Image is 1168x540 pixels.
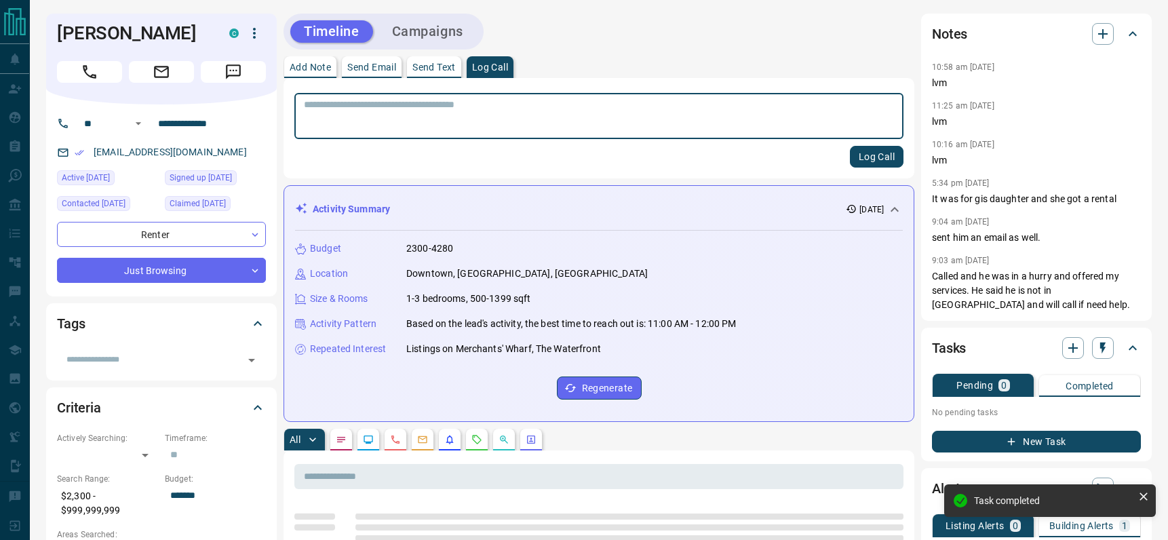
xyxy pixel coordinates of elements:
span: Signed up [DATE] [170,171,232,185]
p: 9:04 am [DATE] [932,217,990,227]
p: lvm [932,115,1141,129]
p: Downtown, [GEOGRAPHIC_DATA], [GEOGRAPHIC_DATA] [406,267,648,281]
button: Campaigns [378,20,477,43]
p: Pending [956,381,993,390]
button: Open [130,115,147,132]
p: Repeated Interest [310,342,386,356]
p: Building Alerts [1049,521,1114,531]
p: Activity Pattern [310,317,376,331]
p: Add Note [290,62,331,72]
p: Called and he was in a hurry and offered my services. He said he is not in [GEOGRAPHIC_DATA] and ... [932,269,1141,312]
span: Message [201,61,266,83]
p: Actively Searching: [57,432,158,444]
svg: Email Verified [75,148,84,157]
div: Activity Summary[DATE] [295,197,903,222]
p: Completed [1066,381,1114,391]
p: 2300-4280 [406,242,453,256]
svg: Calls [390,434,401,445]
span: Active [DATE] [62,171,110,185]
p: lvm [932,76,1141,90]
p: Budget [310,242,341,256]
p: 10:16 am [DATE] [932,140,994,149]
button: Regenerate [557,377,642,400]
svg: Requests [471,434,482,445]
button: Timeline [290,20,373,43]
div: Notes [932,18,1141,50]
p: 9:03 am [DATE] [932,256,990,265]
p: Listings on Merchants' Wharf, The Waterfront [406,342,601,356]
span: Claimed [DATE] [170,197,226,210]
p: 0 [1001,381,1007,390]
p: Send Text [412,62,456,72]
p: $2,300 - $999,999,999 [57,485,158,522]
p: Log Call [472,62,508,72]
div: Criteria [57,391,266,424]
p: [DATE] [859,204,884,216]
span: Email [129,61,194,83]
p: 11:25 am [DATE] [932,101,994,111]
p: lvm [932,153,1141,168]
p: All [290,435,300,444]
div: Sat Aug 16 2025 [57,170,158,189]
svg: Lead Browsing Activity [363,434,374,445]
p: Based on the lead's activity, the best time to reach out is: 11:00 AM - 12:00 PM [406,317,737,331]
p: Size & Rooms [310,292,368,306]
div: Just Browsing [57,258,266,283]
p: 1-3 bedrooms, 500-1399 sqft [406,292,531,306]
p: 0 [1013,521,1018,531]
p: Timeframe: [165,432,266,444]
div: Renter [57,222,266,247]
span: Contacted [DATE] [62,197,125,210]
svg: Agent Actions [526,434,537,445]
div: condos.ca [229,28,239,38]
span: Call [57,61,122,83]
h1: [PERSON_NAME] [57,22,209,44]
p: Location [310,267,348,281]
p: Listing Alerts [946,521,1005,531]
p: Search Range: [57,473,158,485]
div: Task completed [974,495,1133,506]
button: New Task [932,431,1141,452]
p: Activity Summary [313,202,390,216]
h2: Notes [932,23,967,45]
div: Sat Aug 16 2025 [57,196,158,215]
div: Alerts [932,472,1141,505]
button: Log Call [850,146,903,168]
div: Thu Sep 21 2023 [165,196,266,215]
p: Send Email [347,62,396,72]
h2: Alerts [932,478,967,499]
p: 1 [1122,521,1127,531]
p: It was for gis daughter and she got a rental [932,192,1141,206]
p: 5:34 pm [DATE] [932,178,990,188]
div: Tags [57,307,266,340]
p: 10:58 am [DATE] [932,62,994,72]
div: Tasks [932,332,1141,364]
p: sent him an email as well. [932,231,1141,245]
a: [EMAIL_ADDRESS][DOMAIN_NAME] [94,147,247,157]
h2: Tasks [932,337,966,359]
div: Sat Feb 23 2019 [165,170,266,189]
svg: Opportunities [499,434,509,445]
svg: Emails [417,434,428,445]
svg: Notes [336,434,347,445]
button: Open [242,351,261,370]
svg: Listing Alerts [444,434,455,445]
h2: Criteria [57,397,101,419]
h2: Tags [57,313,85,334]
p: No pending tasks [932,402,1141,423]
p: Budget: [165,473,266,485]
